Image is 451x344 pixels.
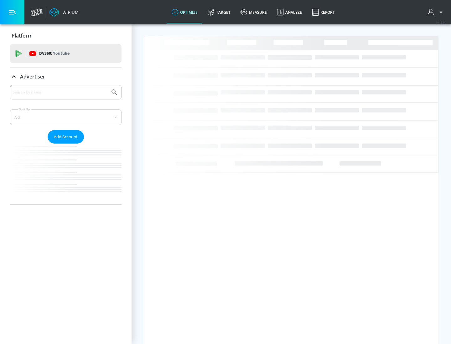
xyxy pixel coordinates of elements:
[54,133,78,140] span: Add Account
[48,130,84,144] button: Add Account
[236,1,272,23] a: measure
[10,27,122,44] div: Platform
[307,1,340,23] a: Report
[10,144,122,204] nav: list of Advertiser
[167,1,203,23] a: optimize
[272,1,307,23] a: Analyze
[12,32,33,39] p: Platform
[10,109,122,125] div: A-Z
[39,50,70,57] p: DV360:
[10,44,122,63] div: DV360: Youtube
[53,50,70,57] p: Youtube
[61,9,79,15] div: Atrium
[203,1,236,23] a: Target
[13,88,107,96] input: Search by name
[436,21,445,24] span: v 4.19.0
[10,68,122,85] div: Advertiser
[18,107,31,111] label: Sort By
[10,85,122,204] div: Advertiser
[20,73,45,80] p: Advertiser
[49,8,79,17] a: Atrium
